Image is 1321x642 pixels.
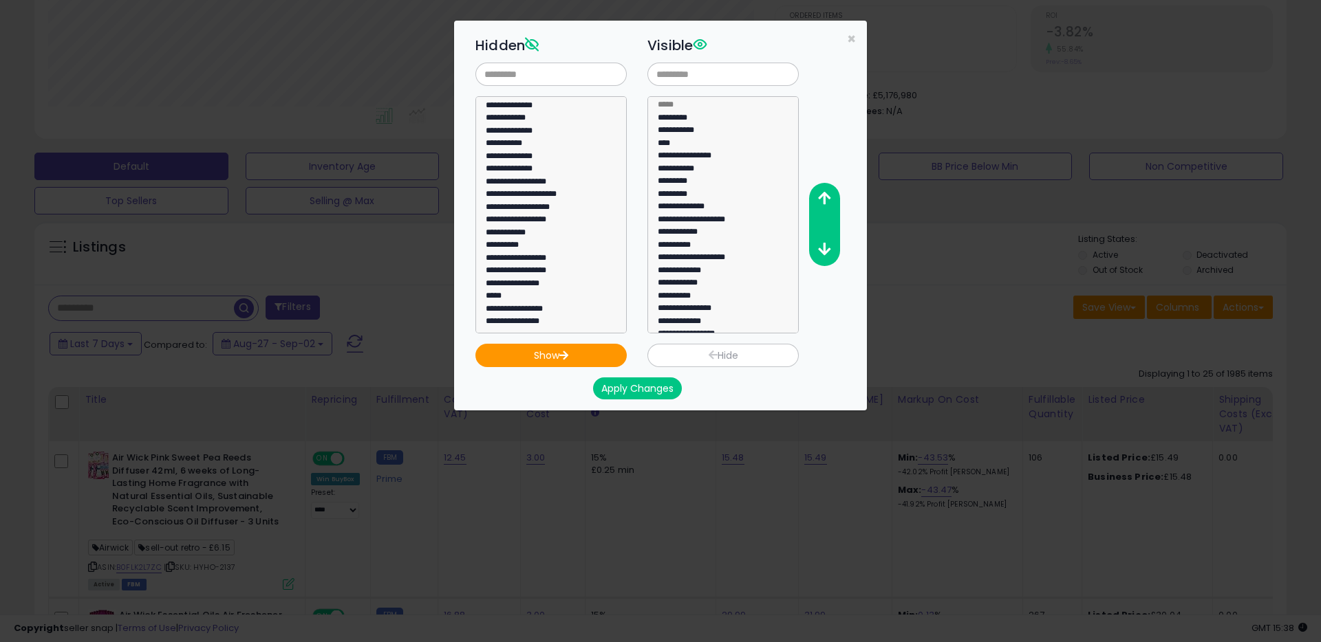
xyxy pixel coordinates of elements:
[647,344,799,367] button: Hide
[475,344,627,367] button: Show
[475,35,627,56] h3: Hidden
[847,29,856,49] span: ×
[647,35,799,56] h3: Visible
[593,377,682,399] button: Apply Changes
